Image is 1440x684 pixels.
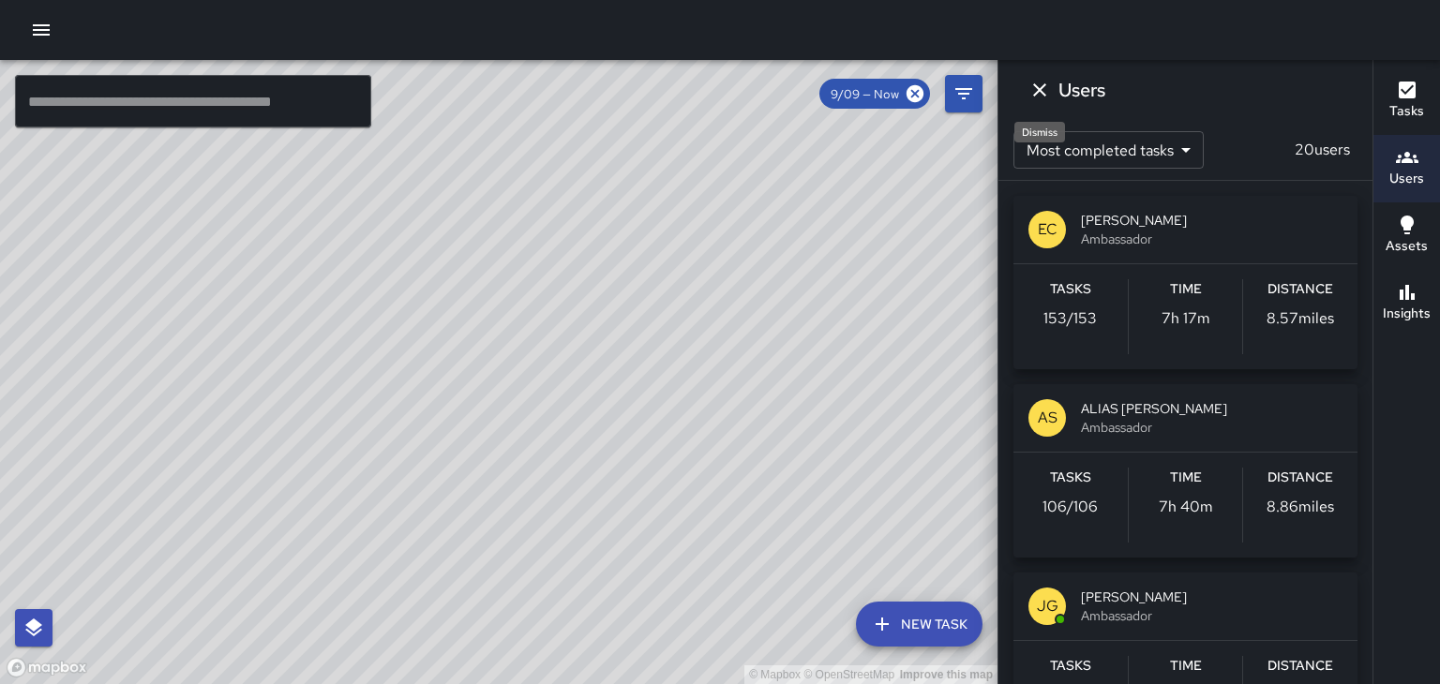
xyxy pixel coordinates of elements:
h6: Time [1170,468,1202,488]
h6: Assets [1386,236,1428,257]
p: 7h 40m [1159,496,1213,518]
p: EC [1038,218,1057,241]
h6: Tasks [1050,656,1091,677]
span: [PERSON_NAME] [1081,211,1342,230]
p: AS [1038,407,1057,429]
h6: Users [1058,75,1105,105]
span: ALIAS [PERSON_NAME] [1081,399,1342,418]
button: Insights [1373,270,1440,337]
span: [PERSON_NAME] [1081,587,1342,606]
button: Dismiss [1021,71,1058,109]
h6: Time [1170,656,1202,677]
button: Users [1373,135,1440,202]
p: 106 / 106 [1042,496,1098,518]
p: 8.86 miles [1267,496,1334,518]
span: 9/09 — Now [819,86,910,102]
div: Most completed tasks [1013,131,1204,169]
h6: Distance [1267,656,1333,677]
button: EC[PERSON_NAME]AmbassadorTasks153/153Time7h 17mDistance8.57miles [1013,196,1357,369]
div: Dismiss [1014,122,1065,142]
h6: Insights [1383,304,1431,324]
button: Assets [1373,202,1440,270]
h6: Tasks [1050,279,1091,300]
button: ASALIAS [PERSON_NAME]AmbassadorTasks106/106Time7h 40mDistance8.86miles [1013,384,1357,558]
h6: Distance [1267,279,1333,300]
div: 9/09 — Now [819,79,930,109]
h6: Distance [1267,468,1333,488]
span: Ambassador [1081,606,1342,625]
button: Filters [945,75,982,112]
span: Ambassador [1081,230,1342,248]
p: 153 / 153 [1043,307,1097,330]
button: Tasks [1373,67,1440,135]
p: 8.57 miles [1267,307,1334,330]
p: 20 users [1287,139,1357,161]
button: New Task [856,602,982,647]
p: JG [1037,595,1058,617]
h6: Time [1170,279,1202,300]
span: Ambassador [1081,418,1342,437]
p: 7h 17m [1162,307,1210,330]
h6: Tasks [1050,468,1091,488]
h6: Tasks [1389,101,1424,122]
h6: Users [1389,169,1424,189]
